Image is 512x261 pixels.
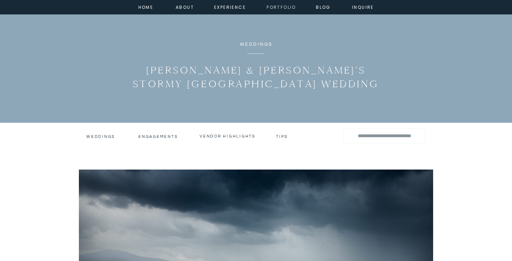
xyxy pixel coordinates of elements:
a: vendor highlights [200,134,256,139]
a: about [176,4,192,10]
h1: [PERSON_NAME] & [PERSON_NAME]’s Stormy [GEOGRAPHIC_DATA] Wedding [132,63,380,91]
a: home [136,4,155,10]
a: inquire [350,4,376,10]
a: engagements [138,134,180,139]
a: Weddings [240,42,273,47]
a: tips [276,134,289,138]
a: Weddings [86,134,114,139]
a: Blog [311,4,336,10]
a: experience [214,4,243,10]
a: portfolio [266,4,296,10]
